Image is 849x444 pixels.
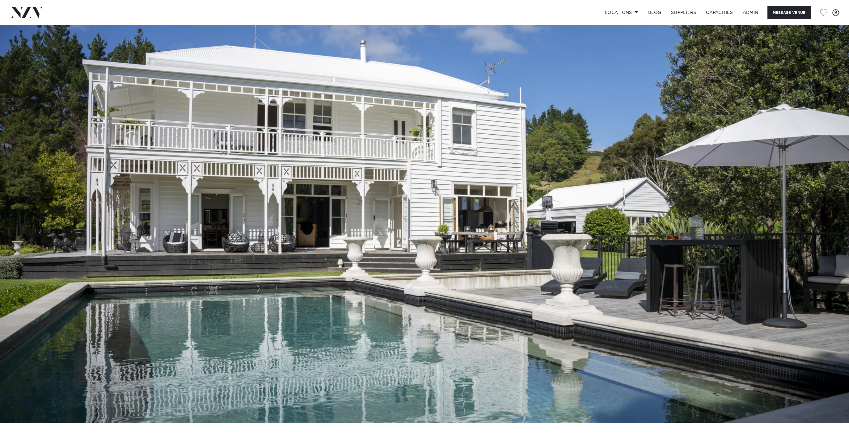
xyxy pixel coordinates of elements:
[643,6,666,19] a: BLOG
[10,7,44,18] img: nzv-logo.png
[701,6,738,19] a: Capacities
[600,6,643,19] a: Locations
[666,6,701,19] a: SUPPLIERS
[767,6,811,19] button: Message Venue
[738,6,763,19] a: ADMIN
